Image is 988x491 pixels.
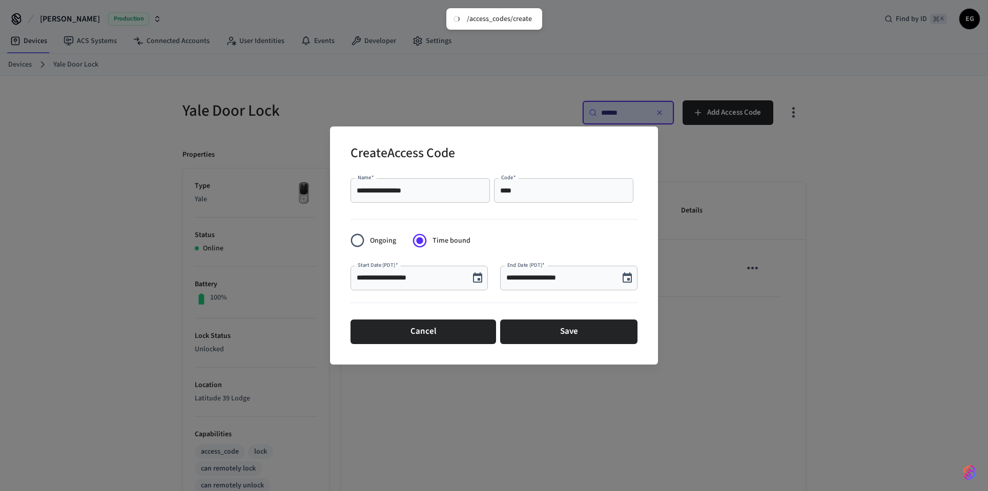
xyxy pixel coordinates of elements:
[500,319,637,344] button: Save
[963,464,976,481] img: SeamLogoGradient.69752ec5.svg
[370,236,396,246] span: Ongoing
[433,236,470,246] span: Time bound
[358,174,374,181] label: Name
[467,268,488,288] button: Choose date, selected date is Feb 7, 2026
[351,139,455,170] h2: Create Access Code
[617,268,637,288] button: Choose date, selected date is Feb 11, 2026
[351,319,496,344] button: Cancel
[358,261,398,269] label: Start Date (PDT)
[501,174,516,181] label: Code
[467,14,532,24] div: /access_codes/create
[507,261,545,269] label: End Date (PDT)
